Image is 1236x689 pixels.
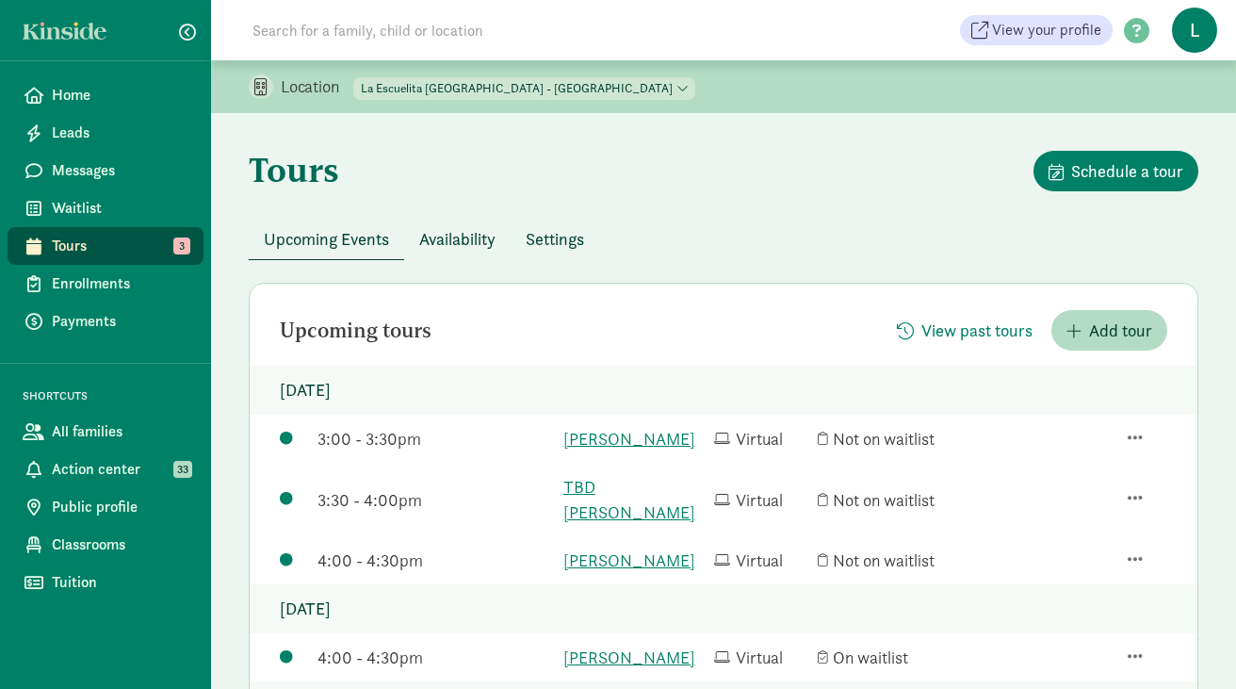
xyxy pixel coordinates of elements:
div: 3:00 - 3:30pm [317,426,554,451]
a: [PERSON_NAME] [563,426,705,451]
span: All families [52,420,188,443]
a: Classrooms [8,526,203,564]
div: 3:30 - 4:00pm [317,487,554,513]
span: Action center [52,458,188,481]
iframe: Chat Widget [1142,599,1236,689]
button: Add tour [1051,310,1167,351]
a: Messages [8,152,203,189]
span: Add tour [1089,318,1152,343]
div: Virtual [714,426,808,451]
span: Tours [52,235,188,257]
button: Availability [404,219,511,259]
div: 4:00 - 4:30pm [317,548,554,573]
span: Messages [52,159,188,182]
span: Leads [52,122,188,144]
p: [DATE] [250,366,1197,415]
a: All families [8,413,203,451]
input: Search for a family, child or location [241,11,770,49]
button: Settings [511,219,599,259]
span: 33 [173,461,192,478]
span: Enrollments [52,272,188,295]
p: Location [281,75,353,98]
a: [PERSON_NAME] [563,548,705,573]
button: View past tours [882,310,1048,351]
span: Public profile [52,496,188,518]
a: Leads [8,114,203,152]
div: 4:00 - 4:30pm [317,645,554,670]
span: Payments [52,310,188,333]
span: Tuition [52,571,188,594]
a: Enrollments [8,265,203,303]
span: Availability [419,226,496,252]
div: Virtual [714,548,808,573]
a: View past tours [882,320,1048,342]
a: View your profile [960,15,1113,45]
span: 3 [173,238,190,254]
a: Tuition [8,564,203,601]
span: Waitlist [52,197,188,220]
div: Not on waitlist [818,426,959,451]
div: Virtual [714,645,808,670]
div: On waitlist [818,645,959,670]
h1: Tours [249,151,339,189]
a: Action center 33 [8,451,203,488]
span: Schedule a tour [1071,158,1183,184]
a: Waitlist [8,189,203,227]
span: Home [52,84,188,107]
button: Schedule a tour [1033,151,1198,191]
a: TBD [PERSON_NAME] [563,474,705,525]
a: Tours 3 [8,227,203,265]
span: View past tours [921,318,1033,343]
a: Home [8,76,203,114]
button: Upcoming Events [249,219,404,259]
div: Not on waitlist [818,548,959,573]
a: Payments [8,303,203,340]
span: L [1172,8,1217,53]
h2: Upcoming tours [280,320,431,342]
a: Public profile [8,488,203,526]
span: Settings [526,226,584,252]
span: Classrooms [52,533,188,556]
div: Not on waitlist [818,487,959,513]
span: View your profile [992,19,1101,41]
span: Upcoming Events [264,226,389,252]
p: [DATE] [250,584,1197,633]
div: Virtual [714,487,808,513]
a: [PERSON_NAME] [563,645,705,670]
